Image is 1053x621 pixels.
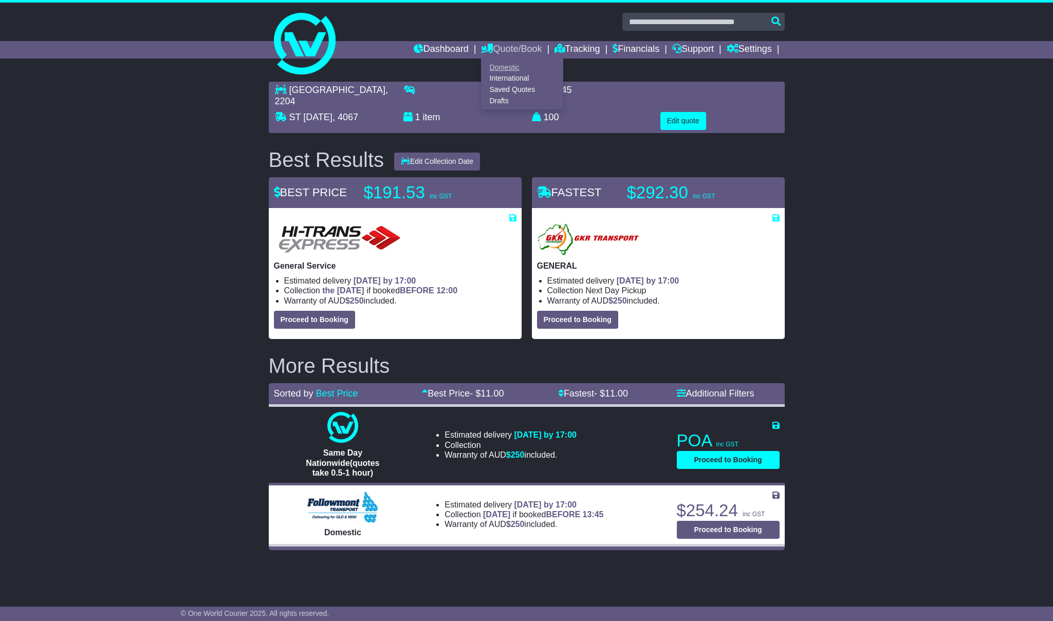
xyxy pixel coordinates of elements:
[445,450,577,460] li: Warranty of AUD included.
[345,296,364,305] span: $
[660,112,706,130] button: Edit quote
[307,492,378,522] img: Followmont Transport: Domestic
[716,441,738,448] span: inc GST
[423,112,440,122] span: item
[470,388,504,399] span: - $
[558,388,628,399] a: Fastest- $11.00
[481,41,542,59] a: Quote/Book
[537,261,780,271] p: GENERAL
[608,296,627,305] span: $
[322,286,457,295] span: if booked
[613,296,627,305] span: 250
[482,84,563,96] a: Saved Quotes
[585,286,646,295] span: Next Day Pickup
[677,388,754,399] a: Additional Filters
[605,388,628,399] span: 11.00
[364,182,492,203] p: $191.53
[677,451,780,469] button: Proceed to Booking
[394,153,480,171] button: Edit Collection Date
[322,286,364,295] span: the [DATE]
[275,85,388,106] span: , 2204
[547,276,780,286] li: Estimated delivery
[693,193,715,200] span: inc GST
[481,59,563,109] div: Quote/Book
[264,148,390,171] div: Best Results
[537,223,641,256] img: GKR: GENERAL
[555,41,600,59] a: Tracking
[583,510,604,519] span: 13:45
[274,261,516,271] p: General Service
[350,296,364,305] span: 250
[672,41,714,59] a: Support
[284,276,516,286] li: Estimated delivery
[289,112,332,122] span: ST [DATE]
[332,112,358,122] span: , 4067
[511,520,525,529] span: 250
[537,186,602,199] span: FASTEST
[727,41,772,59] a: Settings
[537,311,618,329] button: Proceed to Booking
[511,450,525,459] span: 250
[547,296,780,306] li: Warranty of AUD included.
[677,521,780,539] button: Proceed to Booking
[547,286,780,295] li: Collection
[445,510,603,519] li: Collection
[544,112,559,122] span: 100
[422,388,504,399] a: Best Price- $11.00
[482,95,563,106] a: Drafts
[594,388,628,399] span: - $
[284,296,516,306] li: Warranty of AUD included.
[324,528,361,537] span: Domestic
[274,223,405,256] img: HiTrans: General Service
[613,41,659,59] a: Financials
[445,440,577,450] li: Collection
[743,511,765,518] span: inc GST
[514,430,577,439] span: [DATE] by 17:00
[617,276,679,285] span: [DATE] by 17:00
[445,430,577,440] li: Estimated delivery
[514,500,577,509] span: [DATE] by 17:00
[445,519,603,529] li: Warranty of AUD included.
[546,510,580,519] span: BEFORE
[327,412,358,443] img: One World Courier: Same Day Nationwide(quotes take 0.5-1 hour)
[506,450,525,459] span: $
[306,448,379,477] span: Same Day Nationwide(quotes take 0.5-1 hour)
[483,510,603,519] span: if booked
[284,286,516,295] li: Collection
[482,73,563,84] a: International
[181,609,329,617] span: © One World Courier 2025. All rights reserved.
[400,286,434,295] span: BEFORE
[274,186,347,199] span: BEST PRICE
[274,388,313,399] span: Sorted by
[482,62,563,73] a: Domestic
[274,311,355,329] button: Proceed to Booking
[506,520,525,529] span: $
[627,182,755,203] p: $292.30
[483,510,510,519] span: [DATE]
[414,41,469,59] a: Dashboard
[289,85,385,95] span: [GEOGRAPHIC_DATA]
[445,500,603,510] li: Estimated delivery
[677,500,780,521] p: $254.24
[269,354,785,377] h2: More Results
[415,112,420,122] span: 1
[481,388,504,399] span: 11.00
[436,286,457,295] span: 12:00
[430,193,452,200] span: inc GST
[677,430,780,451] p: POA
[316,388,358,399] a: Best Price
[354,276,416,285] span: [DATE] by 17:00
